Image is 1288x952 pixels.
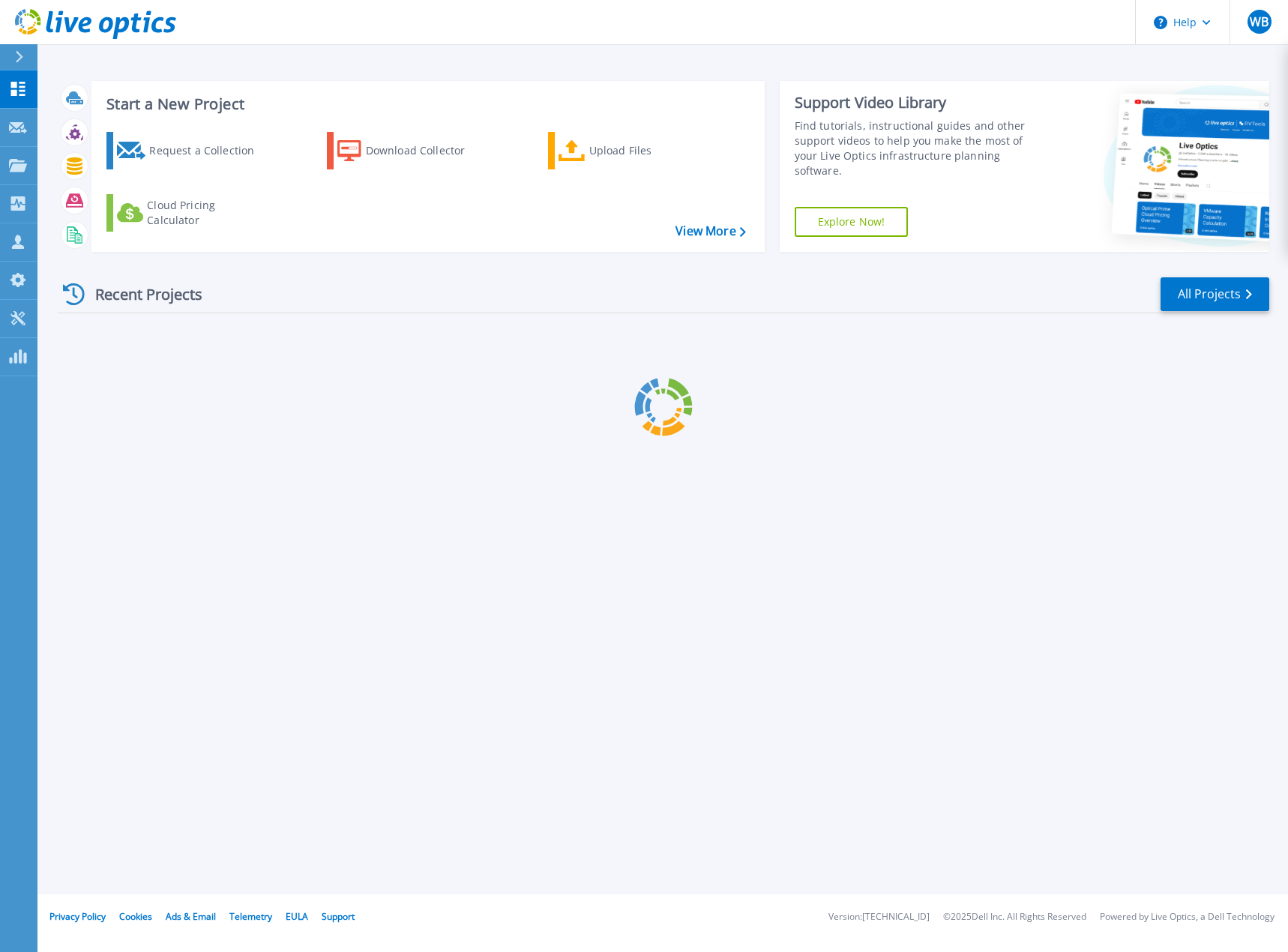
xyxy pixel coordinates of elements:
[106,132,274,169] a: Request a Collection
[106,96,745,112] h3: Start a New Project
[795,207,909,237] a: Explore Now!
[327,132,494,169] a: Download Collector
[147,198,267,228] div: Cloud Pricing Calculator
[49,910,106,923] a: Privacy Policy
[286,910,308,923] a: EULA
[106,194,274,232] a: Cloud Pricing Calculator
[795,118,1043,178] div: Find tutorials, instructional guides and other support videos to help you make the most of your L...
[322,910,355,923] a: Support
[828,912,930,922] li: Version: [TECHNICAL_ID]
[548,132,715,169] a: Upload Files
[943,912,1086,922] li: © 2025 Dell Inc. All Rights Reserved
[119,910,152,923] a: Cookies
[58,276,223,313] div: Recent Projects
[149,136,269,166] div: Request a Collection
[1161,277,1269,311] a: All Projects
[795,93,1043,112] div: Support Video Library
[229,910,272,923] a: Telemetry
[1250,16,1269,28] span: WB
[366,136,486,166] div: Download Collector
[589,136,709,166] div: Upload Files
[1100,912,1275,922] li: Powered by Live Optics, a Dell Technology
[166,910,216,923] a: Ads & Email
[675,224,745,238] a: View More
